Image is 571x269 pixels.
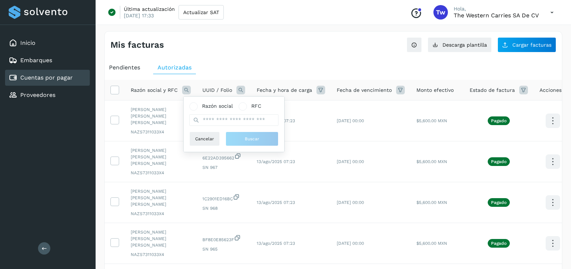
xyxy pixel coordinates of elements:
[257,86,312,94] span: Fecha y hora de carga
[491,159,507,164] p: Pagado
[497,37,556,52] button: Cargar facturas
[202,153,245,161] span: 6E22AD395662
[416,86,454,94] span: Monto efectivo
[131,106,191,126] span: [PERSON_NAME] [PERSON_NAME] [PERSON_NAME]
[539,86,562,94] span: Acciones
[416,200,447,205] span: $5,600.00 MXN
[20,57,52,64] a: Embarques
[202,246,245,252] span: SN 965
[110,40,164,50] h4: Mis facturas
[179,5,224,20] button: Actualizar SAT
[131,251,191,258] span: NAZS7311033X4
[337,159,364,164] span: [DATE] 00:00
[131,147,191,167] span: [PERSON_NAME] [PERSON_NAME] [PERSON_NAME]
[131,229,191,248] span: [PERSON_NAME] [PERSON_NAME] [PERSON_NAME]
[491,241,507,246] p: Pagado
[428,37,492,52] button: Descarga plantilla
[202,164,245,171] span: SN 967
[109,64,140,71] span: Pendientes
[20,91,55,98] a: Proveedores
[454,6,539,12] p: Hola,
[337,118,364,123] span: [DATE] 00:00
[257,159,295,164] span: 13/ago/2025 07:23
[5,87,90,103] div: Proveedores
[183,10,219,15] span: Actualizar SAT
[202,193,245,202] span: 1C2901ED16BC
[257,241,295,246] span: 13/ago/2025 07:23
[416,159,447,164] span: $5,600.00 MXN
[20,74,73,81] a: Cuentas por pagar
[158,64,192,71] span: Autorizadas
[416,241,447,246] span: $5,600.00 MXN
[202,234,245,243] span: BF8E0E85623F
[337,200,364,205] span: [DATE] 00:00
[20,39,35,46] a: Inicio
[131,86,178,94] span: Razón social y RFC
[124,12,154,19] p: [DATE] 17:33
[5,35,90,51] div: Inicio
[131,170,191,176] span: NAZS7311033X4
[257,200,295,205] span: 13/ago/2025 07:23
[131,210,191,217] span: NAZS7311033X4
[337,241,364,246] span: [DATE] 00:00
[5,70,90,86] div: Cuentas por pagar
[202,205,245,212] span: SN 968
[442,42,487,47] span: Descarga plantilla
[491,200,507,205] p: Pagado
[454,12,539,19] p: The western carries SA de CV
[131,188,191,208] span: [PERSON_NAME] [PERSON_NAME] [PERSON_NAME]
[5,52,90,68] div: Embarques
[512,42,551,47] span: Cargar facturas
[124,6,175,12] p: Última actualización
[416,118,447,123] span: $5,600.00 MXN
[202,86,232,94] span: UUID / Folio
[131,129,191,135] span: NAZS7311033X4
[470,86,515,94] span: Estado de factura
[491,118,507,123] p: Pagado
[337,86,392,94] span: Fecha de vencimiento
